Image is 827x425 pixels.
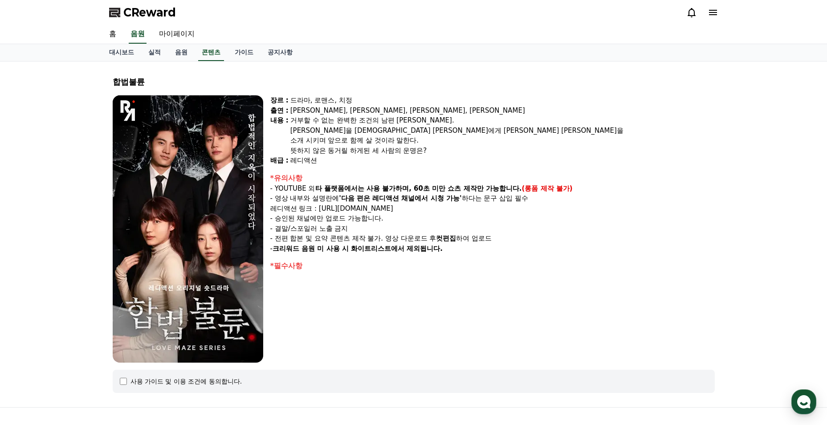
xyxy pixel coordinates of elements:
[228,44,261,61] a: 가이드
[141,44,168,61] a: 실적
[113,76,715,88] div: 합법불륜
[270,95,289,106] div: 장르 :
[115,282,171,305] a: 설정
[152,25,202,44] a: 마이페이지
[270,233,715,244] p: - 전편 합본 및 요약 콘텐츠 제작 불가. 영상 다운로드 후 하여 업로드
[315,184,522,192] strong: 타 플랫폼에서는 사용 불가하며, 60초 미만 쇼츠 제작만 가능합니다.
[130,377,242,386] div: 사용 가이드 및 이용 조건에 동의합니다.
[270,224,715,234] p: - 결말/스포일러 노출 금지
[168,44,195,61] a: 음원
[198,44,224,61] a: 콘텐츠
[290,95,715,106] div: 드라마, 로맨스, 치정
[261,44,300,61] a: 공지사항
[270,106,289,116] div: 출연 :
[290,126,715,136] div: [PERSON_NAME]을 [DEMOGRAPHIC_DATA] [PERSON_NAME]에게 [PERSON_NAME] [PERSON_NAME]을
[270,244,715,254] p: -
[113,95,263,363] img: video
[28,296,33,303] span: 홈
[113,95,143,126] img: logo
[270,193,715,204] p: - 영상 내부와 설명란에 하다는 문구 삽입 필수
[270,204,715,214] p: 레디액션 링크 : [URL][DOMAIN_NAME]
[290,146,715,156] div: 뜻하지 않은 동거릴 하게된 세 사람의 운명은?
[270,261,715,271] div: *필수사항
[123,5,176,20] span: CReward
[270,184,715,194] p: - YOUTUBE 외
[290,106,715,116] div: [PERSON_NAME], [PERSON_NAME], [PERSON_NAME], [PERSON_NAME]
[129,25,147,44] a: 음원
[290,115,715,126] div: 거부할 수 없는 완벽한 조건의 남편 [PERSON_NAME].
[109,5,176,20] a: CReward
[339,194,461,202] strong: '다음 편은 레디액션 채널에서 시청 가능'
[102,44,141,61] a: 대시보드
[102,25,123,44] a: 홈
[270,155,289,166] div: 배급 :
[81,296,92,303] span: 대화
[522,184,573,192] strong: (롱폼 제작 불가)
[290,155,715,166] div: 레디액션
[270,173,715,184] div: *유의사항
[138,296,148,303] span: 설정
[436,234,456,242] strong: 컷편집
[59,282,115,305] a: 대화
[3,282,59,305] a: 홈
[290,135,715,146] div: 소개 시키며 앞으로 함께 살 것이라 말한다.
[270,115,289,155] div: 내용 :
[270,213,715,224] p: - 승인된 채널에만 업로드 가능합니다.
[273,245,443,253] strong: 크리워드 음원 미 사용 시 화이트리스트에서 제외됩니다.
